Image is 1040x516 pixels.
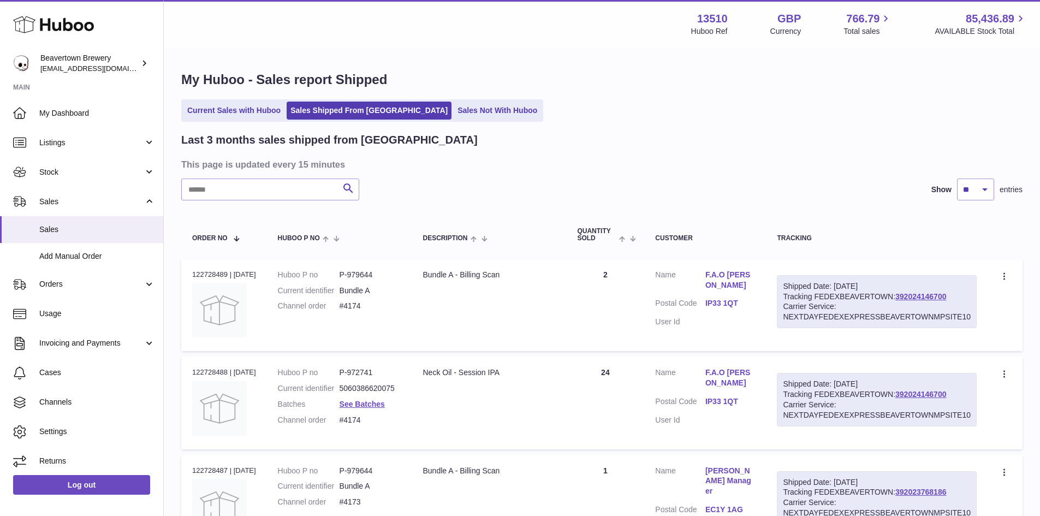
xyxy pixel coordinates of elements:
span: Cases [39,367,155,378]
span: Orders [39,279,144,289]
h2: Last 3 months sales shipped from [GEOGRAPHIC_DATA] [181,133,478,147]
dd: P-972741 [340,367,401,378]
div: Currency [770,26,801,37]
span: Huboo P no [278,235,320,242]
div: Carrier Service: NEXTDAYFEDEXEXPRESSBEAVERTOWNMPSITE10 [783,301,971,322]
div: Bundle A - Billing Scan [423,466,555,476]
dd: Bundle A [340,481,401,491]
span: Order No [192,235,228,242]
dd: P-979644 [340,466,401,476]
dt: Current identifier [278,383,340,394]
a: See Batches [340,400,385,408]
dt: Huboo P no [278,466,340,476]
a: IP33 1QT [705,396,756,407]
div: Tracking FEDEXBEAVERTOWN: [777,275,977,329]
a: Sales Shipped From [GEOGRAPHIC_DATA] [287,102,451,120]
img: no-photo.jpg [192,283,247,337]
a: F.A.O [PERSON_NAME] [705,367,756,388]
strong: 13510 [697,11,728,26]
dt: User Id [655,415,705,425]
div: Neck Oil - Session IPA [423,367,555,378]
span: My Dashboard [39,108,155,118]
span: Sales [39,224,155,235]
span: 85,436.89 [966,11,1014,26]
div: Beavertown Brewery [40,53,139,74]
dd: Bundle A [340,286,401,296]
a: 85,436.89 AVAILABLE Stock Total [935,11,1027,37]
div: 122728488 | [DATE] [192,367,256,377]
div: Tracking [777,235,977,242]
div: 122728489 | [DATE] [192,270,256,280]
dd: 5060386620075 [340,383,401,394]
dt: Batches [278,399,340,410]
a: Current Sales with Huboo [183,102,284,120]
h1: My Huboo - Sales report Shipped [181,71,1023,88]
dt: Current identifier [278,286,340,296]
span: Sales [39,197,144,207]
a: 392024146700 [895,292,946,301]
span: Listings [39,138,144,148]
div: Shipped Date: [DATE] [783,379,971,389]
dd: #4173 [340,497,401,507]
span: 766.79 [846,11,879,26]
span: Add Manual Order [39,251,155,262]
span: Invoicing and Payments [39,338,144,348]
div: Shipped Date: [DATE] [783,281,971,292]
span: [EMAIL_ADDRESS][DOMAIN_NAME] [40,64,161,73]
a: 392023768186 [895,488,946,496]
div: Shipped Date: [DATE] [783,477,971,488]
td: 24 [566,357,644,449]
a: 392024146700 [895,390,946,399]
dt: Current identifier [278,481,340,491]
div: Customer [655,235,755,242]
a: EC1Y 1AG [705,505,756,515]
a: F.A.O [PERSON_NAME] [705,270,756,290]
a: 766.79 Total sales [843,11,892,37]
dt: Name [655,466,705,500]
span: AVAILABLE Stock Total [935,26,1027,37]
a: [PERSON_NAME] Manager [705,466,756,497]
span: Returns [39,456,155,466]
dt: Channel order [278,497,340,507]
strong: GBP [777,11,801,26]
div: Tracking FEDEXBEAVERTOWN: [777,373,977,426]
div: Carrier Service: NEXTDAYFEDEXEXPRESSBEAVERTOWNMPSITE10 [783,400,971,420]
dt: Huboo P no [278,367,340,378]
td: 2 [566,259,644,351]
span: Total sales [843,26,892,37]
img: no-photo.jpg [192,381,247,436]
dd: P-979644 [340,270,401,280]
div: Huboo Ref [691,26,728,37]
dt: Channel order [278,415,340,425]
span: Quantity Sold [577,228,616,242]
dd: #4174 [340,415,401,425]
span: Description [423,235,467,242]
dt: Channel order [278,301,340,311]
a: IP33 1QT [705,298,756,309]
span: Stock [39,167,144,177]
span: entries [1000,185,1023,195]
span: Channels [39,397,155,407]
div: 122728487 | [DATE] [192,466,256,476]
a: Log out [13,475,150,495]
dt: Huboo P no [278,270,340,280]
h3: This page is updated every 15 minutes [181,158,1020,170]
img: internalAdmin-13510@internal.huboo.com [13,55,29,72]
a: Sales Not With Huboo [454,102,541,120]
dd: #4174 [340,301,401,311]
span: Settings [39,426,155,437]
div: Bundle A - Billing Scan [423,270,555,280]
span: Usage [39,309,155,319]
label: Show [931,185,952,195]
dt: Postal Code [655,298,705,311]
dt: Name [655,367,705,391]
dt: User Id [655,317,705,327]
dt: Postal Code [655,396,705,410]
dt: Name [655,270,705,293]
